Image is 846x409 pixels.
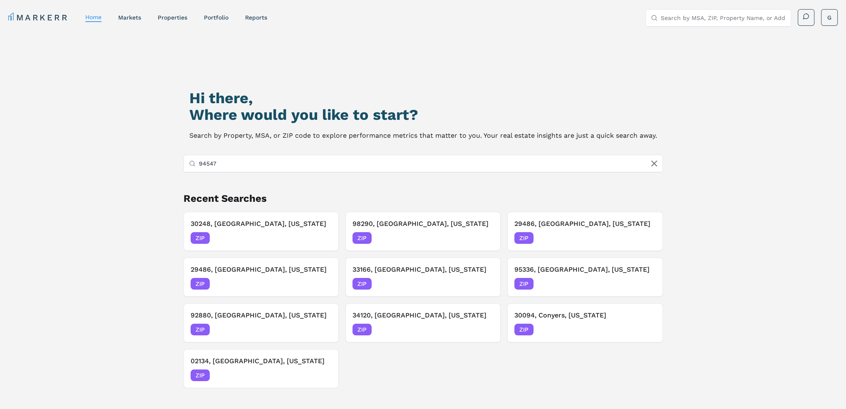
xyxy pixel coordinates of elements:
h1: Hi there, [189,90,657,107]
span: ZIP [352,232,372,244]
button: Remove 98290, Snohomish, Washington98290, [GEOGRAPHIC_DATA], [US_STATE]ZIP[DATE] [345,212,501,251]
button: Remove 30094, Conyers, Georgia30094, Conyers, [US_STATE]ZIP[DATE] [507,303,662,342]
button: G [821,9,838,26]
input: Search by MSA, ZIP, Property Name, or Address [661,10,786,26]
button: Remove 30248, Locust Grove, Georgia30248, [GEOGRAPHIC_DATA], [US_STATE]ZIP[DATE] [184,212,339,251]
span: ZIP [191,324,210,335]
span: [DATE] [637,325,656,334]
a: MARKERR [8,12,69,23]
h3: 95336, [GEOGRAPHIC_DATA], [US_STATE] [514,265,655,275]
a: reports [245,14,267,21]
span: G [827,13,831,22]
span: ZIP [191,278,210,290]
span: [DATE] [313,280,332,288]
h3: 29486, [GEOGRAPHIC_DATA], [US_STATE] [514,219,655,229]
h2: Where would you like to start? [189,107,657,123]
span: ZIP [191,232,210,244]
button: Remove 34120, Naples, Florida34120, [GEOGRAPHIC_DATA], [US_STATE]ZIP[DATE] [345,303,501,342]
span: ZIP [514,278,533,290]
a: Portfolio [204,14,228,21]
h3: 98290, [GEOGRAPHIC_DATA], [US_STATE] [352,219,494,229]
span: [DATE] [475,234,494,242]
h3: 29486, [GEOGRAPHIC_DATA], [US_STATE] [191,265,332,275]
button: Remove 02134, Allston, Massachusetts02134, [GEOGRAPHIC_DATA], [US_STATE]ZIP[DATE] [184,349,339,388]
h3: 34120, [GEOGRAPHIC_DATA], [US_STATE] [352,310,494,320]
span: ZIP [514,232,533,244]
span: [DATE] [637,280,656,288]
span: [DATE] [313,234,332,242]
span: [DATE] [637,234,656,242]
h2: Recent Searches [184,192,663,205]
p: Search by Property, MSA, or ZIP code to explore performance metrics that matter to you. Your real... [189,130,657,141]
span: ZIP [352,324,372,335]
span: ZIP [352,278,372,290]
a: home [85,14,102,20]
input: Search by MSA, ZIP, Property Name, or Address [199,155,657,172]
span: ZIP [191,369,210,381]
button: Remove 33166, Doral, Florida33166, [GEOGRAPHIC_DATA], [US_STATE]ZIP[DATE] [345,258,501,297]
button: Remove 92880, Eastvale, California92880, [GEOGRAPHIC_DATA], [US_STATE]ZIP[DATE] [184,303,339,342]
button: Remove 29486, Summerville, South Carolina29486, [GEOGRAPHIC_DATA], [US_STATE]ZIP[DATE] [184,258,339,297]
span: [DATE] [313,371,332,379]
span: [DATE] [313,325,332,334]
h3: 30094, Conyers, [US_STATE] [514,310,655,320]
button: Remove 29486, Summerville, South Carolina29486, [GEOGRAPHIC_DATA], [US_STATE]ZIP[DATE] [507,212,662,251]
h3: 33166, [GEOGRAPHIC_DATA], [US_STATE] [352,265,494,275]
h3: 30248, [GEOGRAPHIC_DATA], [US_STATE] [191,219,332,229]
h3: 02134, [GEOGRAPHIC_DATA], [US_STATE] [191,356,332,366]
button: Remove 95336, Manteca, California95336, [GEOGRAPHIC_DATA], [US_STATE]ZIP[DATE] [507,258,662,297]
span: [DATE] [475,325,494,334]
a: markets [118,14,141,21]
a: properties [158,14,187,21]
span: [DATE] [475,280,494,288]
h3: 92880, [GEOGRAPHIC_DATA], [US_STATE] [191,310,332,320]
span: ZIP [514,324,533,335]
